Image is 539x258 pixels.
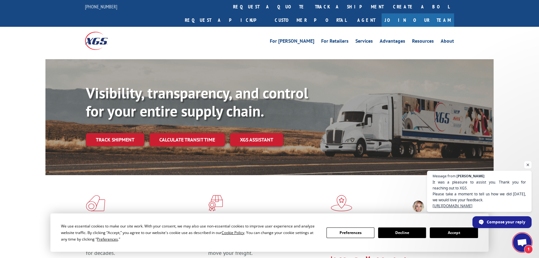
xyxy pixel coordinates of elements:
[433,174,456,178] span: Message from
[208,195,223,211] img: xgs-icon-focused-on-flooring-red
[61,223,319,242] div: We use essential cookies to make our site work. With your consent, we may also use non-essential ...
[321,39,349,45] a: For Retailers
[457,174,485,178] span: [PERSON_NAME]
[222,230,244,235] span: Cookie Policy
[430,227,478,238] button: Accept
[85,3,117,10] a: [PHONE_NUMBER]
[351,13,382,27] a: Agent
[382,13,454,27] a: Join Our Team
[326,227,374,238] button: Preferences
[180,13,270,27] a: Request a pickup
[50,213,489,252] div: Cookie Consent Prompt
[86,234,203,256] span: As an industry carrier of choice, XGS has brought innovation and dedication to flooring logistics...
[380,39,405,45] a: Advantages
[97,236,118,242] span: Preferences
[412,39,434,45] a: Resources
[86,195,105,211] img: xgs-icon-total-supply-chain-intelligence-red
[86,83,308,121] b: Visibility, transparency, and control for your entire supply chain.
[86,133,144,146] a: Track shipment
[149,133,225,146] a: Calculate transit time
[270,39,314,45] a: For [PERSON_NAME]
[441,39,454,45] a: About
[270,13,351,27] a: Customer Portal
[487,217,525,227] span: Compose your reply
[230,133,283,146] a: XGS ASSISTANT
[513,233,532,252] a: Open chat
[524,245,533,254] span: 1
[433,179,526,209] span: It was a pleasure to assist you. Thank you for reaching out to XGS. Please take a moment to tell ...
[331,195,352,211] img: xgs-icon-flagship-distribution-model-red
[355,39,373,45] a: Services
[378,227,426,238] button: Decline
